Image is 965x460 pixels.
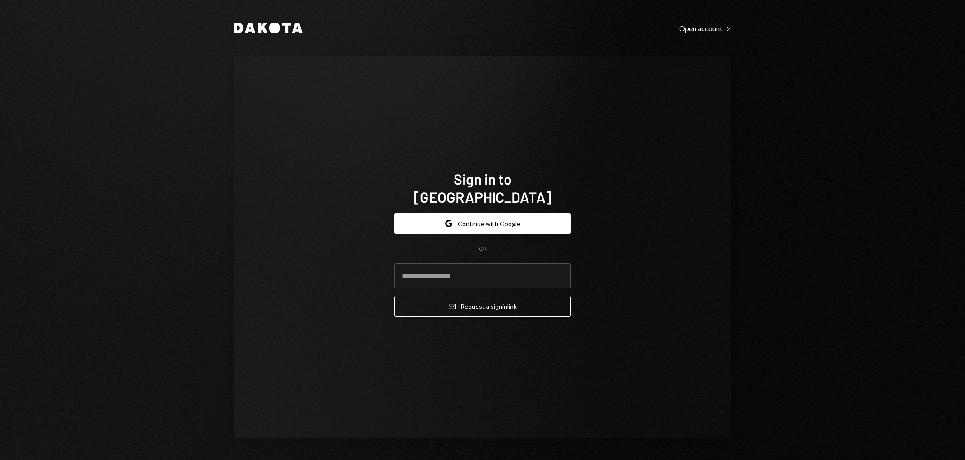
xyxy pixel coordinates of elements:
[394,296,571,317] button: Request a signinlink
[394,170,571,206] h1: Sign in to [GEOGRAPHIC_DATA]
[394,213,571,234] button: Continue with Google
[479,245,487,253] div: OR
[679,24,731,33] div: Open account
[679,23,731,33] a: Open account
